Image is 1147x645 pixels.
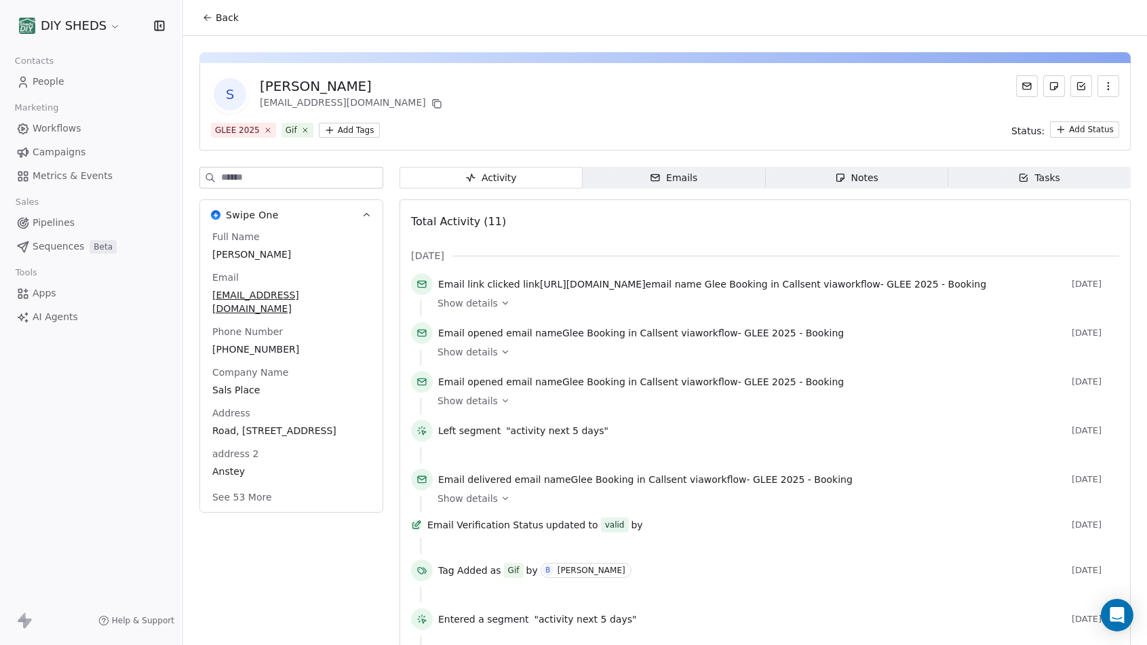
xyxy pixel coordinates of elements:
[438,474,511,485] span: Email delivered
[1072,328,1119,338] span: [DATE]
[11,306,172,328] a: AI Agents
[319,123,380,138] button: Add Tags
[438,277,986,291] span: link email name sent via workflow -
[631,518,643,532] span: by
[438,612,529,626] span: Entered a segment
[1050,121,1119,138] button: Add Status
[212,288,370,315] span: [EMAIL_ADDRESS][DOMAIN_NAME]
[90,240,117,254] span: Beta
[562,328,658,338] span: Glee Booking in Call
[9,98,64,118] span: Marketing
[744,376,844,387] span: GLEE 2025 - Booking
[33,310,78,324] span: AI Agents
[571,474,667,485] span: Glee Booking in Call
[650,171,697,185] div: Emails
[33,239,84,254] span: Sequences
[438,279,520,290] span: Email link clicked
[508,564,520,576] div: Gif
[212,424,370,437] span: Road, [STREET_ADDRESS]
[427,518,543,532] span: Email Verification Status
[1072,565,1119,576] span: [DATE]
[753,474,853,485] span: GLEE 2025 - Booking
[562,376,658,387] span: Glee Booking in Call
[214,78,246,111] span: S
[1072,279,1119,290] span: [DATE]
[200,200,383,230] button: Swipe OneSwipe One
[16,14,123,37] button: DIY SHEDS
[11,235,172,258] a: SequencesBeta
[835,171,878,185] div: Notes
[11,71,172,93] a: People
[411,249,444,262] span: [DATE]
[546,518,598,532] span: updated to
[438,394,498,408] span: Show details
[558,566,625,575] div: [PERSON_NAME]
[260,96,445,112] div: [EMAIL_ADDRESS][DOMAIN_NAME]
[438,473,853,486] span: email name sent via workflow -
[212,465,370,478] span: Anstey
[210,406,253,420] span: Address
[212,343,370,356] span: [PHONE_NUMBER]
[438,394,1110,408] a: Show details
[1072,474,1119,485] span: [DATE]
[215,124,260,136] div: GLEE 2025
[286,124,297,136] div: Gif
[438,492,1110,505] a: Show details
[194,5,247,30] button: Back
[705,279,800,290] span: Glee Booking in Call
[545,565,550,576] div: B
[1011,124,1045,138] span: Status:
[33,145,85,159] span: Campaigns
[211,210,220,220] img: Swipe One
[411,215,506,228] span: Total Activity (11)
[11,212,172,234] a: Pipelines
[210,366,291,379] span: Company Name
[490,564,501,577] span: as
[9,51,60,71] span: Contacts
[887,279,986,290] span: GLEE 2025 - Booking
[112,615,174,626] span: Help & Support
[438,296,1110,310] a: Show details
[9,262,43,283] span: Tools
[210,271,241,284] span: Email
[98,615,174,626] a: Help & Support
[33,286,56,300] span: Apps
[204,485,280,509] button: See 53 More
[210,230,263,243] span: Full Name
[438,345,1110,359] a: Show details
[534,612,637,626] span: "activity next 5 days"
[1101,599,1133,631] div: Open Intercom Messenger
[744,328,844,338] span: GLEE 2025 - Booking
[438,326,844,340] span: email name sent via workflow -
[41,17,106,35] span: DIY SHEDS
[11,282,172,305] a: Apps
[605,518,625,532] div: valid
[438,376,503,387] span: Email opened
[1072,614,1119,625] span: [DATE]
[506,424,608,437] span: "activity next 5 days"
[212,383,370,397] span: Sals Place
[200,230,383,512] div: Swipe OneSwipe One
[438,492,498,505] span: Show details
[438,564,488,577] span: Tag Added
[260,77,445,96] div: [PERSON_NAME]
[11,165,172,187] a: Metrics & Events
[438,345,498,359] span: Show details
[11,117,172,140] a: Workflows
[212,248,370,261] span: [PERSON_NAME]
[33,216,75,230] span: Pipelines
[1072,376,1119,387] span: [DATE]
[19,18,35,34] img: shedsdiy.jpg
[33,121,81,136] span: Workflows
[1072,520,1119,530] span: [DATE]
[540,279,646,290] span: [URL][DOMAIN_NAME]
[210,447,261,461] span: address 2
[438,296,498,310] span: Show details
[1018,171,1060,185] div: Tasks
[210,325,286,338] span: Phone Number
[216,11,239,24] span: Back
[438,424,501,437] span: Left segment
[9,192,45,212] span: Sales
[438,328,503,338] span: Email opened
[11,141,172,163] a: Campaigns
